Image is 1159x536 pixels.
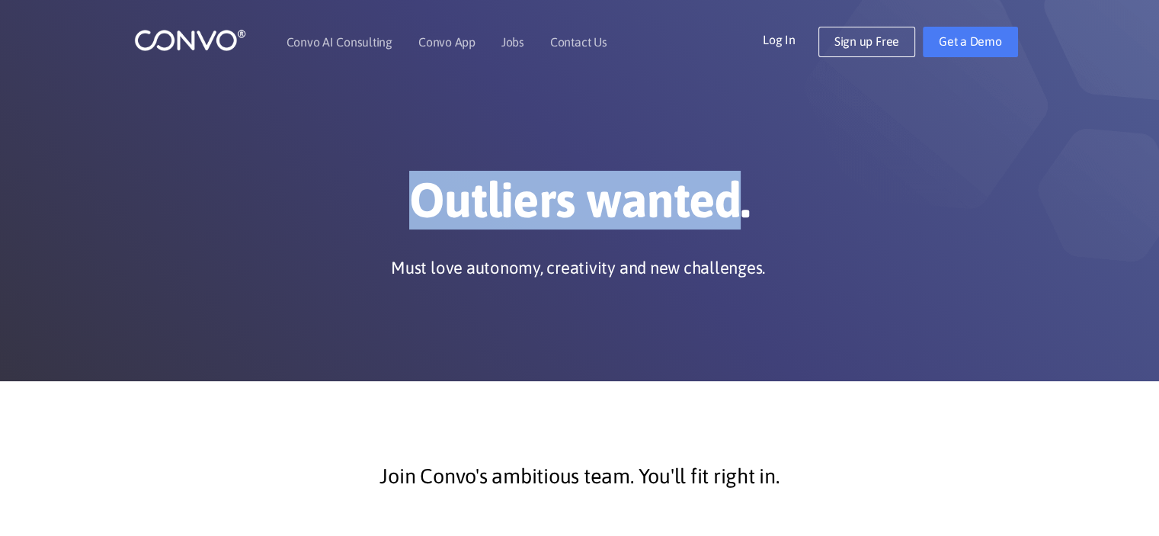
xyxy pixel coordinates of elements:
img: logo_1.png [134,28,246,52]
p: Must love autonomy, creativity and new challenges. [391,256,765,279]
a: Contact Us [550,36,607,48]
a: Get a Demo [923,27,1018,57]
a: Log In [763,27,818,51]
h1: Outliers wanted. [157,171,1003,241]
p: Join Convo's ambitious team. You'll fit right in. [168,457,991,496]
a: Sign up Free [818,27,915,57]
a: Convo App [418,36,475,48]
a: Jobs [501,36,524,48]
a: Convo AI Consulting [287,36,392,48]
